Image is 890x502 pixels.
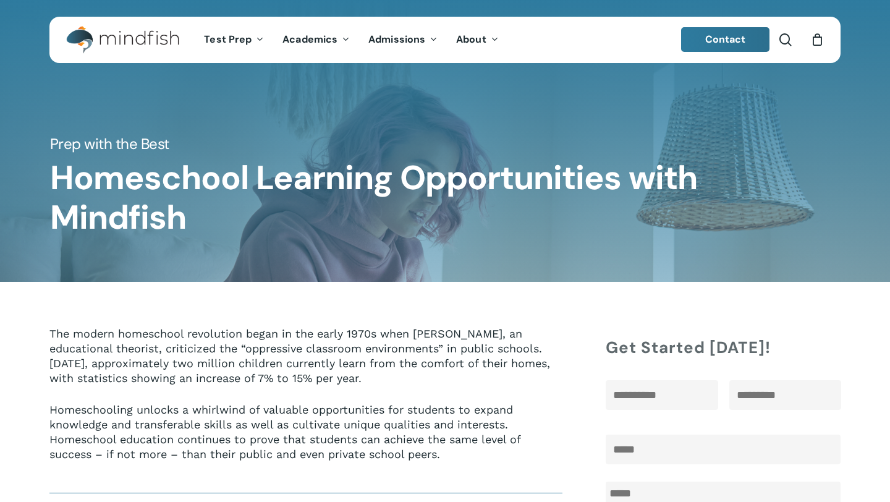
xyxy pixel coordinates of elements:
span: About [456,33,486,46]
span: Admissions [368,33,425,46]
a: About [447,35,508,45]
nav: Main Menu [195,17,507,63]
p: Homeschooling unlocks a whirlwind of valuable opportunities for students to expand knowledge and ... [49,402,562,462]
h5: Prep with the Best [50,134,841,154]
span: Contact [705,33,746,46]
header: Main Menu [49,17,841,63]
span: Academics [282,33,337,46]
a: Admissions [359,35,447,45]
a: Contact [681,27,770,52]
span: Test Prep [204,33,252,46]
a: Academics [273,35,359,45]
h4: Get Started [DATE]! [606,336,841,359]
p: The modern homeschool revolution began in the early 1970s when [PERSON_NAME], an educational theo... [49,326,562,402]
h1: Homeschool Learning Opportunities with Mindfish [50,158,841,237]
a: Test Prep [195,35,273,45]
